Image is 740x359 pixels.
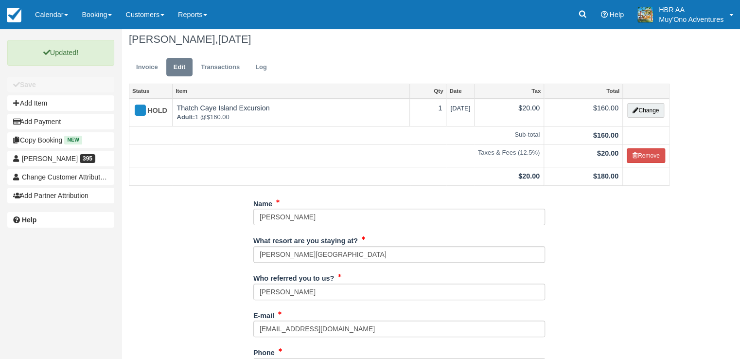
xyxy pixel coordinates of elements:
img: A20 [637,7,653,22]
span: 395 [80,154,95,163]
span: Help [609,11,624,18]
span: [DATE] [218,33,251,45]
p: Updated! [7,40,114,66]
em: Taxes & Fees (12.5%) [133,148,540,158]
p: HBR AA [659,5,723,15]
button: Add Item [7,95,114,111]
i: Help [600,11,607,18]
em: 1 @ [176,113,405,122]
button: Copy Booking New [7,132,114,148]
a: [PERSON_NAME] 395 [7,151,114,166]
strong: Adult [176,113,194,121]
a: Item [173,84,409,98]
label: Who referred you to us? [253,270,334,284]
span: [PERSON_NAME] [22,155,78,162]
label: Phone [253,344,275,358]
span: [DATE] [450,105,470,112]
h1: [PERSON_NAME], [129,34,670,45]
img: checkfront-main-nav-mini-logo.png [7,8,21,22]
a: Invoice [129,58,165,77]
a: Status [129,84,172,98]
span: $160.00 [207,113,229,121]
strong: $180.00 [593,172,618,180]
a: Date [446,84,474,98]
span: Change Customer Attribution [22,173,109,181]
a: Total [544,84,622,98]
button: Add Payment [7,114,114,129]
label: Name [253,196,272,209]
td: $160.00 [544,99,623,126]
b: Help [22,216,36,224]
td: Thatch Caye Island Excursion [173,99,410,126]
td: $20.00 [475,99,544,126]
button: Change [627,103,664,118]
a: Help [7,212,114,228]
button: Save [7,77,114,92]
label: What resort are you staying at? [253,233,358,246]
span: New [64,136,82,144]
a: Log [248,58,274,77]
a: Tax [475,84,544,98]
a: Qty [410,84,446,98]
em: Sub-total [133,130,540,140]
td: 1 [410,99,446,126]
button: Change Customer Attribution [7,169,114,185]
label: E-mail [253,307,274,321]
div: HOLD [133,103,160,119]
strong: $20.00 [597,149,618,157]
button: Add Partner Attribution [7,188,114,203]
strong: $160.00 [593,131,618,139]
button: Remove [627,148,665,163]
p: Muy'Ono Adventures [659,15,723,24]
b: Save [20,81,36,89]
a: Edit [166,58,193,77]
strong: $20.00 [518,172,540,180]
a: Transactions [194,58,247,77]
